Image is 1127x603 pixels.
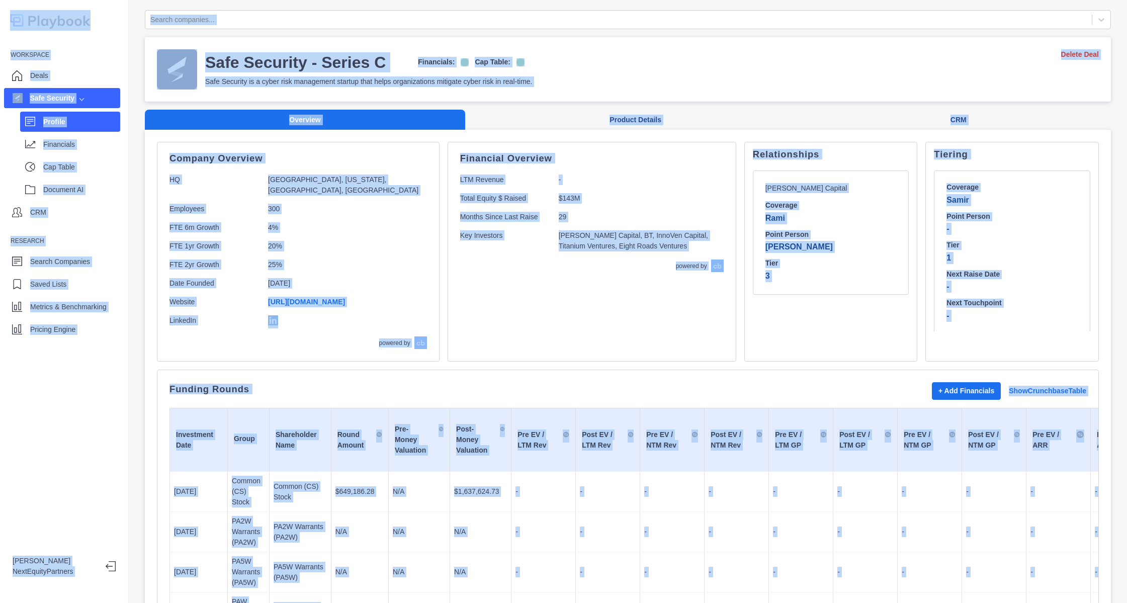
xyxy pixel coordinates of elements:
[274,481,327,502] p: Common (CS) Stock
[460,212,551,222] p: Months Since Last Raise
[157,49,197,90] img: company-logo
[580,486,636,497] p: -
[628,429,634,440] img: Sort
[644,567,700,577] p: -
[902,527,958,537] p: -
[30,256,90,267] p: Search Companies
[276,429,325,451] div: Shareholder Name
[966,527,1022,537] p: -
[418,57,455,67] p: Financials:
[765,201,897,210] h6: Coverage
[765,230,897,239] h6: Point Person
[393,486,446,497] p: N/A
[1030,527,1086,537] p: -
[1009,386,1086,396] a: Show Crunchbase Table
[454,486,507,497] p: $1,637,624.73
[169,297,260,307] p: Website
[580,567,636,577] p: -
[1061,49,1099,60] a: Delete Deal
[274,562,327,583] p: PA5W Warrants (PA5W)
[460,154,724,162] p: Financial Overview
[644,527,700,537] p: -
[934,150,1090,158] p: Tiering
[461,58,469,66] img: on-logo
[30,70,48,81] p: Deals
[460,230,551,251] p: Key Investors
[169,385,249,393] p: Funding Rounds
[174,567,223,577] p: [DATE]
[837,527,893,537] p: -
[966,486,1022,497] p: -
[946,183,1078,192] h6: Coverage
[30,279,66,290] p: Saved Lists
[765,270,897,282] p: 3
[709,486,764,497] p: -
[765,259,897,268] h6: Tier
[932,382,1001,400] button: + Add Financials
[43,185,120,195] p: Document AI
[711,260,724,272] img: crunchbase-logo
[711,429,762,451] div: Post EV / NTM Rev
[1014,429,1020,440] img: Sort
[176,429,221,451] div: Investment Date
[268,204,422,214] p: 300
[902,486,958,497] p: -
[268,175,422,196] p: [GEOGRAPHIC_DATA], [US_STATE], [GEOGRAPHIC_DATA], [GEOGRAPHIC_DATA]
[946,299,1078,308] h6: Next Touchpoint
[949,429,956,440] img: Sort
[454,567,507,577] p: N/A
[765,241,897,253] p: [PERSON_NAME]
[559,175,717,185] p: -
[169,260,260,270] p: FTE 2yr Growth
[174,486,223,497] p: [DATE]
[460,175,551,185] p: LTM Revenue
[169,204,260,214] p: Employees
[335,527,384,537] p: N/A
[169,241,260,251] p: FTE 1yr Growth
[439,424,444,434] img: Sort
[460,193,551,204] p: Total Equity $ Raised
[337,429,382,451] div: Round Amount
[456,424,505,456] div: Post-Money Valuation
[414,336,427,349] img: crunchbase-logo
[30,302,107,312] p: Metrics & Benchmarking
[1032,429,1084,451] div: Pre EV / ARR
[232,556,265,588] p: PA5W Warrants (PA5W)
[169,154,427,162] p: Company Overview
[30,324,75,335] p: Pricing Engine
[145,110,465,130] button: Overview
[806,110,1111,130] button: CRM
[393,527,446,537] p: N/A
[946,252,1078,264] p: 1
[379,338,410,348] p: powered by
[268,278,422,289] p: [DATE]
[13,566,98,577] p: NextEquityPartners
[709,567,764,577] p: -
[232,476,265,507] p: Common (CS) Stock
[563,429,569,440] img: Sort
[820,429,827,440] img: Sort
[174,527,223,537] p: [DATE]
[946,310,1078,322] p: -
[43,139,120,150] p: Financials
[837,567,893,577] p: -
[500,424,505,434] img: Sort
[10,10,91,31] img: logo-colored
[646,429,698,451] div: Pre EV / NTM Rev
[395,424,444,456] div: Pre-Money Valuation
[775,429,827,451] div: Pre EV / LTM GP
[268,298,345,306] a: [URL][DOMAIN_NAME]
[169,222,260,233] p: FTE 6m Growth
[335,486,384,497] p: $649,186.28
[335,567,384,577] p: N/A
[773,527,829,537] p: -
[1030,486,1086,497] p: -
[43,117,120,127] p: Profile
[773,567,829,577] p: -
[13,556,98,566] p: [PERSON_NAME]
[1076,429,1084,440] img: Sort
[946,270,1078,279] h6: Next Raise Date
[676,262,707,271] p: powered by
[234,434,263,447] div: Group
[475,57,510,67] p: Cap Table:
